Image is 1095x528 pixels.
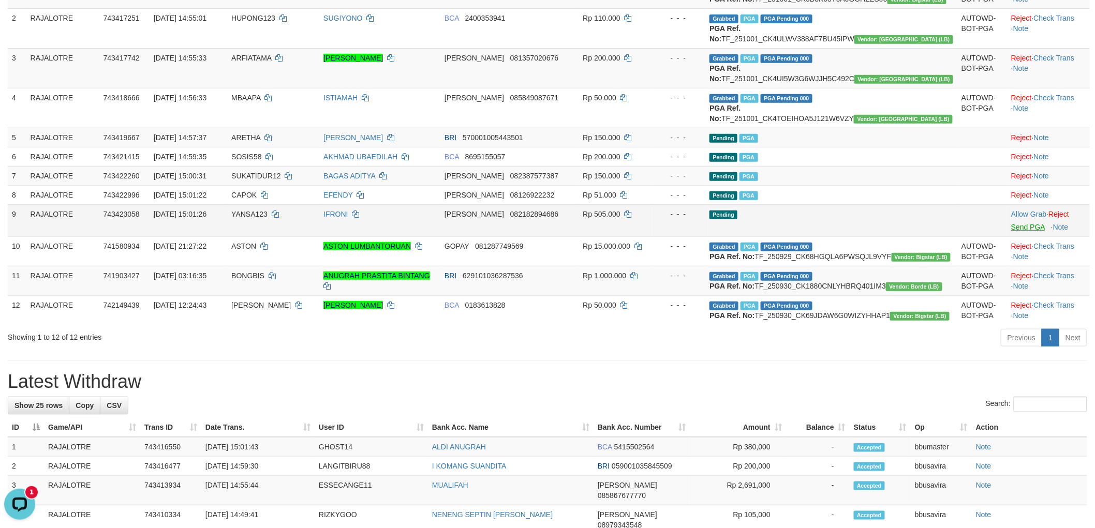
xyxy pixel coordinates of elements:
b: PGA Ref. No: [709,282,754,290]
span: 743421415 [103,153,140,161]
td: [DATE] 14:59:30 [201,457,315,476]
td: - [786,457,850,476]
td: RAJALOTRE [26,295,99,325]
span: MBAAPA [231,94,261,102]
span: 742149439 [103,301,140,309]
span: CAPOK [231,191,257,199]
span: ARFIATAMA [231,54,271,62]
a: EFENDY [323,191,353,199]
a: Check Trans [1034,301,1075,309]
span: Marked by bbumaster [739,153,758,162]
span: [PERSON_NAME] [445,94,504,102]
a: Reject [1011,153,1032,161]
span: Accepted [854,462,885,471]
span: BONGBIS [231,271,264,280]
span: Copy 082387577387 to clipboard [510,172,558,180]
div: Showing 1 to 12 of 12 entries [8,328,449,342]
span: 743422260 [103,172,140,180]
span: Copy 8695155057 to clipboard [465,153,506,161]
span: [DATE] 15:01:22 [154,191,206,199]
a: NENENG SEPTIN [PERSON_NAME] [432,510,553,519]
div: - - - [657,270,702,281]
span: · [1011,210,1048,218]
span: [PERSON_NAME] [445,191,504,199]
span: [DATE] 14:56:33 [154,94,206,102]
span: BRI [445,133,456,142]
td: [DATE] 15:01:43 [201,437,315,457]
td: LANGITBIRU88 [315,457,428,476]
td: 2 [8,8,26,48]
a: Note [1034,153,1049,161]
span: PGA Pending [761,301,812,310]
span: BCA [445,153,459,161]
a: Note [1013,64,1029,72]
a: ASTON LUMBANTORUAN [323,242,411,250]
span: BCA [598,443,612,451]
b: PGA Ref. No: [709,24,741,43]
a: IFRONI [323,210,348,218]
th: Bank Acc. Number: activate to sort column ascending [594,418,690,437]
th: Bank Acc. Name: activate to sort column ascending [428,418,594,437]
span: Marked by bbumaster [741,94,759,103]
h1: Latest Withdraw [8,371,1087,392]
td: AUTOWD-BOT-PGA [957,8,1007,48]
span: Rp 50.000 [583,301,616,309]
span: [DATE] 03:16:35 [154,271,206,280]
span: Accepted [854,511,885,520]
td: RAJALOTRE [26,128,99,147]
span: Copy 085867677770 to clipboard [598,491,646,500]
a: Reject [1011,242,1032,250]
td: bbusavira [911,457,972,476]
span: [PERSON_NAME] [598,510,657,519]
a: Note [1034,191,1049,199]
span: PGA Pending [761,54,812,63]
span: PGA Pending [761,94,812,103]
td: AUTOWD-BOT-PGA [957,236,1007,266]
td: RAJALOTRE [44,476,140,505]
td: · · [1007,48,1090,88]
span: Rp 15.000.000 [583,242,630,250]
td: 743416477 [140,457,201,476]
span: Copy 085849087671 to clipboard [510,94,558,102]
span: Marked by bbumaster [741,14,759,23]
span: Vendor URL: https://dashboard.q2checkout.com/secure [892,253,951,262]
span: Vendor URL: https://dashboard.q2checkout.com/secure [854,75,953,84]
span: [DATE] 14:55:33 [154,54,206,62]
td: Rp 2,691,000 [690,476,786,505]
span: Copy 2400353941 to clipboard [465,14,506,22]
span: Marked by bbumaster [741,54,759,63]
td: RAJALOTRE [26,48,99,88]
span: ARETHA [231,133,260,142]
td: · [1007,147,1090,166]
a: Reject [1011,14,1032,22]
span: 741580934 [103,242,140,250]
span: [PERSON_NAME] [598,481,657,489]
span: Copy 081357020676 to clipboard [510,54,558,62]
span: [DATE] 15:00:31 [154,172,206,180]
span: Marked by bbumaster [739,134,758,143]
span: Marked by bbuasiong [741,272,759,281]
td: RAJALOTRE [44,457,140,476]
span: 743418666 [103,94,140,102]
td: 12 [8,295,26,325]
span: Rp 200.000 [583,153,620,161]
span: Pending [709,134,737,143]
span: Rp 1.000.000 [583,271,626,280]
td: RAJALOTRE [26,166,99,185]
td: · [1007,204,1090,236]
b: PGA Ref. No: [709,311,754,320]
span: 743419667 [103,133,140,142]
span: [DATE] 14:55:01 [154,14,206,22]
td: AUTOWD-BOT-PGA [957,88,1007,128]
td: 1 [8,437,44,457]
td: TF_250930_CK69JDAW6G0WIZYHHAP1 [705,295,957,325]
td: RAJALOTRE [26,236,99,266]
td: · · [1007,295,1090,325]
span: BRI [445,271,456,280]
td: · · [1007,266,1090,295]
span: PGA [739,191,758,200]
th: Amount: activate to sort column ascending [690,418,786,437]
span: Copy 08126922232 to clipboard [510,191,555,199]
a: Reject [1011,54,1032,62]
td: 2 [8,457,44,476]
